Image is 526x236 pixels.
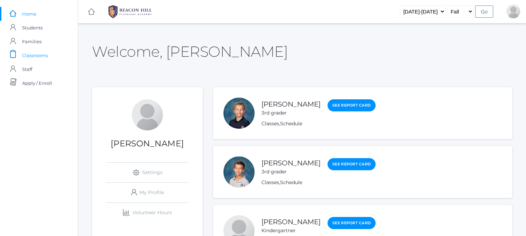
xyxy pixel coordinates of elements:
[22,21,43,35] span: Students
[22,62,32,76] span: Staff
[106,203,189,223] a: Volunteer Hours
[261,179,376,186] div: ,
[92,139,203,148] h1: [PERSON_NAME]
[22,48,48,62] span: Classrooms
[92,44,288,60] h2: Welcome, [PERSON_NAME]
[106,183,189,202] a: My Profile
[280,120,302,127] a: Schedule
[132,99,163,130] div: Kate Gregg
[261,100,321,108] a: [PERSON_NAME]
[261,120,376,127] div: ,
[261,109,321,117] div: 3rd grader
[327,99,376,111] a: See Report Card
[280,179,302,185] a: Schedule
[223,98,255,129] div: Lukas Gregg
[261,218,321,226] a: [PERSON_NAME]
[506,4,520,18] div: Kate Gregg
[327,158,376,170] a: See Report Card
[261,120,279,127] a: Classes
[327,217,376,229] a: See Report Card
[261,227,321,234] div: Kindergartner
[475,6,493,18] input: Go
[261,168,321,175] div: 3rd grader
[22,7,36,21] span: Home
[223,156,255,188] div: Noah Gregg
[106,163,189,182] a: Settings
[261,159,321,167] a: [PERSON_NAME]
[104,3,156,20] img: 1_BHCALogos-05.png
[261,179,279,185] a: Classes
[22,76,52,90] span: Apply / Enroll
[22,35,41,48] span: Families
